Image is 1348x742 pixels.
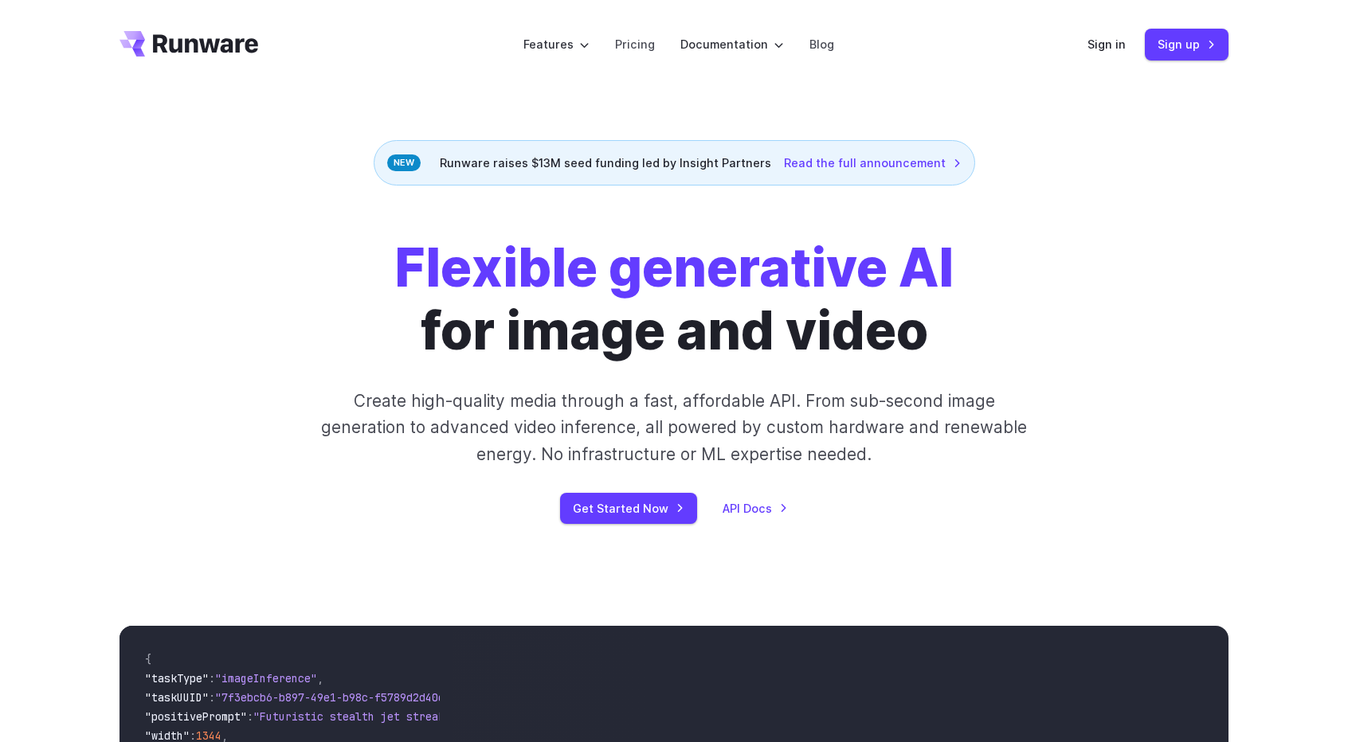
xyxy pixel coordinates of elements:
[523,35,590,53] label: Features
[317,671,323,685] span: ,
[247,709,253,724] span: :
[394,236,954,362] h1: for image and video
[723,499,788,517] a: API Docs
[145,671,209,685] span: "taskType"
[394,236,954,299] strong: Flexible generative AI
[784,154,962,172] a: Read the full announcement
[319,388,1029,467] p: Create high-quality media through a fast, affordable API. From sub-second image generation to adv...
[615,35,655,53] a: Pricing
[1145,29,1228,60] a: Sign up
[374,140,975,185] div: Runware raises $13M seed funding led by Insight Partners
[215,690,457,705] span: "7f3ebcb6-b897-49e1-b98c-f5789d2d40d7"
[680,35,784,53] label: Documentation
[120,31,258,57] a: Go to /
[145,709,247,724] span: "positivePrompt"
[253,709,833,724] span: "Futuristic stealth jet streaking through a neon-lit cityscape with glowing purple exhaust"
[560,493,697,524] a: Get Started Now
[215,671,317,685] span: "imageInference"
[209,671,215,685] span: :
[145,690,209,705] span: "taskUUID"
[809,35,834,53] a: Blog
[145,652,151,666] span: {
[1087,35,1126,53] a: Sign in
[209,690,215,705] span: :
